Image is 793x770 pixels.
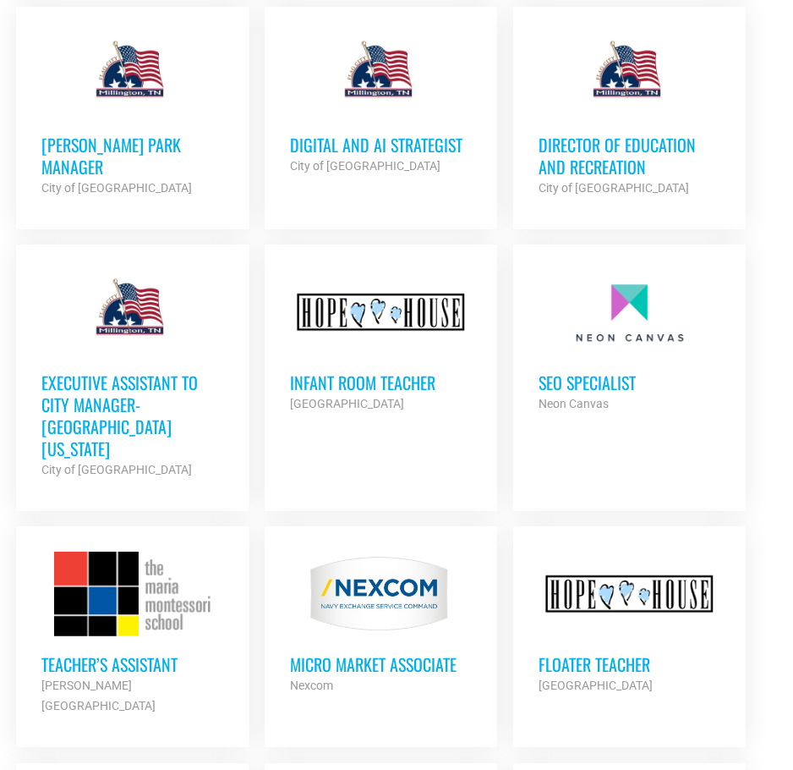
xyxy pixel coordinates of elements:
[539,653,720,675] h3: Floater Teacher
[265,245,497,439] a: Infant Room Teacher [GEOGRAPHIC_DATA]
[16,526,249,741] a: Teacher’s Assistant [PERSON_NAME][GEOGRAPHIC_DATA]
[539,371,720,393] h3: SEO Specialist
[539,397,609,410] strong: Neon Canvas
[290,159,440,173] strong: City of [GEOGRAPHIC_DATA]
[539,134,720,178] h3: Director of Education and Recreation
[290,134,472,156] h3: Digital and AI Strategist
[16,7,249,223] a: [PERSON_NAME] PARK MANAGER City of [GEOGRAPHIC_DATA]
[41,653,223,675] h3: Teacher’s Assistant
[513,7,746,223] a: Director of Education and Recreation City of [GEOGRAPHIC_DATA]
[539,181,689,195] strong: City of [GEOGRAPHIC_DATA]
[290,397,404,410] strong: [GEOGRAPHIC_DATA]
[513,245,746,439] a: SEO Specialist Neon Canvas
[290,653,472,675] h3: Micro Market Associate
[41,463,192,476] strong: City of [GEOGRAPHIC_DATA]
[513,526,746,721] a: Floater Teacher [GEOGRAPHIC_DATA]
[290,679,333,692] strong: Nexcom
[41,371,223,459] h3: Executive Assistant to City Manager- [GEOGRAPHIC_DATA] [US_STATE]
[41,181,192,195] strong: City of [GEOGRAPHIC_DATA]
[16,245,249,505] a: Executive Assistant to City Manager- [GEOGRAPHIC_DATA] [US_STATE] City of [GEOGRAPHIC_DATA]
[265,7,497,201] a: Digital and AI Strategist City of [GEOGRAPHIC_DATA]
[41,134,223,178] h3: [PERSON_NAME] PARK MANAGER
[41,679,156,712] strong: [PERSON_NAME][GEOGRAPHIC_DATA]
[265,526,497,721] a: Micro Market Associate Nexcom
[539,679,653,692] strong: [GEOGRAPHIC_DATA]
[290,371,472,393] h3: Infant Room Teacher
